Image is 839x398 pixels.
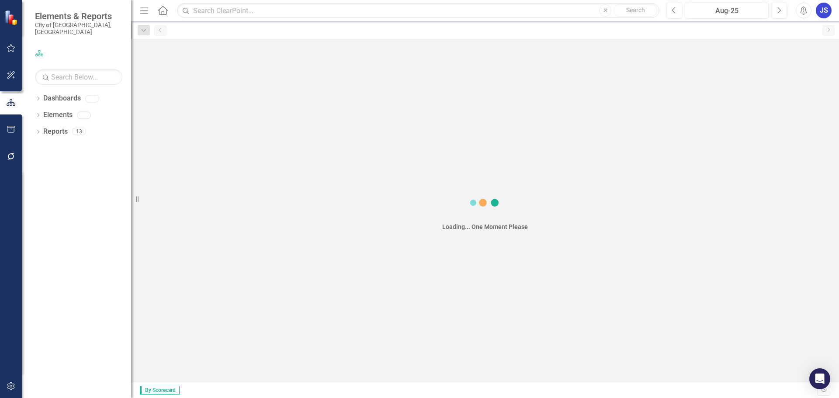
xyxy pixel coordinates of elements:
small: City of [GEOGRAPHIC_DATA], [GEOGRAPHIC_DATA] [35,21,122,36]
input: Search Below... [35,69,122,85]
img: ClearPoint Strategy [4,10,20,25]
input: Search ClearPoint... [177,3,659,18]
span: Elements & Reports [35,11,122,21]
div: Open Intercom Messenger [809,368,830,389]
a: Dashboards [43,93,81,104]
button: Search [614,4,657,17]
span: Search [626,7,645,14]
button: JS [816,3,832,18]
div: 13 [72,128,86,135]
div: Loading... One Moment Please [442,222,528,231]
button: Aug-25 [685,3,769,18]
span: By Scorecard [140,386,180,395]
a: Elements [43,110,73,120]
a: Reports [43,127,68,137]
div: Aug-25 [688,6,766,16]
